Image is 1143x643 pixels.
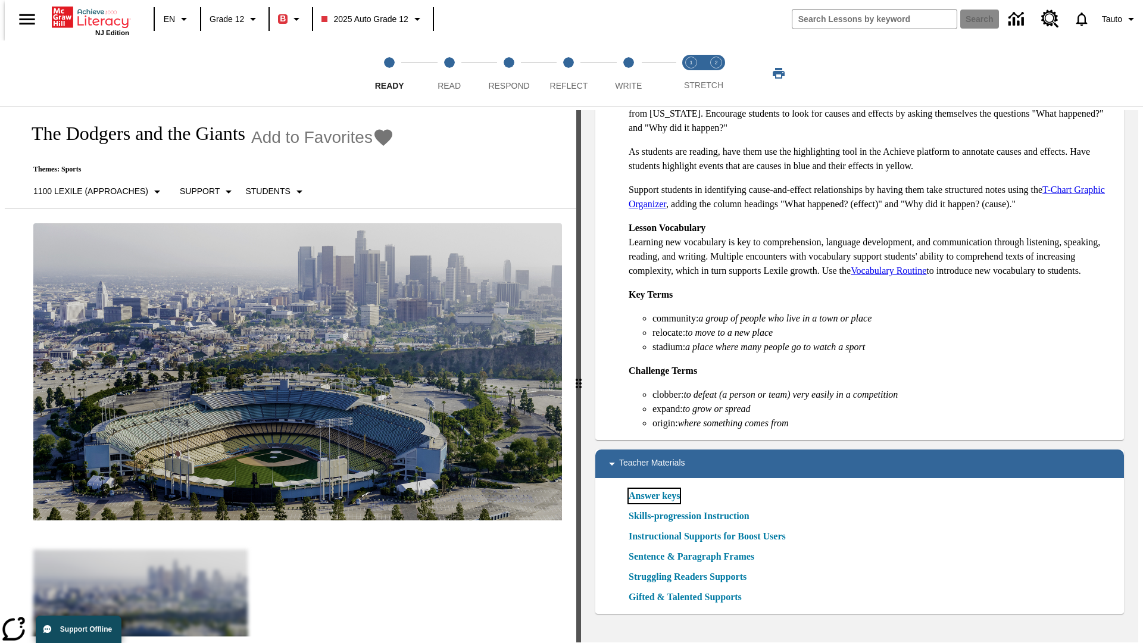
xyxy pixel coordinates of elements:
button: Open side menu [10,2,45,37]
li: community: [652,311,1114,326]
button: Select Student [241,181,311,202]
button: Stretch Respond step 2 of 2 [699,40,733,106]
span: 2025 Auto Grade 12 [321,13,408,26]
li: origin: [652,416,1114,430]
p: Teacher Materials [619,457,685,471]
span: Support Offline [60,625,112,633]
div: Press Enter or Spacebar and then press right and left arrow keys to move the slider [576,110,581,642]
button: Print [760,63,798,84]
div: Home [52,4,129,36]
button: Scaffolds, Support [175,181,241,202]
a: Answer keys, Will open in new browser window or tab [629,489,680,503]
input: search field [792,10,957,29]
button: Language: EN, Select a language [158,8,196,30]
p: Learning new vocabulary is key to comprehension, language development, and communication through ... [629,221,1114,278]
button: Respond step 3 of 5 [474,40,544,106]
text: 1 [689,60,692,65]
a: Skills-progression Instruction, Will open in new browser window or tab [629,509,749,523]
a: Vocabulary Routine [851,266,926,276]
span: B [280,11,286,26]
li: expand: [652,402,1114,416]
span: Respond [488,81,529,90]
em: to grow or spread [683,404,751,414]
p: Students [245,185,290,198]
li: clobber: [652,388,1114,402]
button: Stretch Read step 1 of 2 [674,40,708,106]
em: people who live in a town or place [740,313,872,323]
p: 1100 Lexile (Approaches) [33,185,148,198]
div: Teacher Materials [595,450,1124,478]
text: 2 [714,60,717,65]
a: Resource Center, Will open in new tab [1034,3,1066,35]
span: Reflect [550,81,588,90]
p: Explain to students that as they read [DATE] article, they will learn more about two baseball tea... [629,92,1114,135]
a: Struggling Readers Supports [629,570,754,584]
strong: Key Terms [629,289,673,299]
strong: Lesson Vocabulary [629,223,705,233]
h1: The Dodgers and the Giants [19,123,245,145]
span: Tauto [1102,13,1122,26]
p: Themes: Sports [19,165,394,174]
p: Support [180,185,220,198]
button: Class: 2025 Auto Grade 12, Select your class [317,8,429,30]
button: Support Offline [36,616,121,643]
button: Read step 2 of 5 [414,40,483,106]
em: to move to a new place [685,327,773,338]
span: Ready [375,81,404,90]
span: Add to Favorites [251,128,373,147]
button: Add to Favorites - The Dodgers and the Giants [251,127,394,148]
p: As students are reading, have them use the highlighting tool in the Achieve platform to annotate ... [629,145,1114,173]
a: Sentence & Paragraph Frames, Will open in new browser window or tab [629,550,754,564]
div: activity [581,110,1138,642]
button: Write step 5 of 5 [594,40,663,106]
button: Select Lexile, 1100 Lexile (Approaches) [29,181,169,202]
img: Dodgers stadium. [33,223,562,521]
button: Grade: Grade 12, Select a grade [205,8,265,30]
em: a place where many people go to watch a sport [685,342,865,352]
a: Notifications [1066,4,1097,35]
strong: Challenge Terms [629,366,697,376]
li: relocate: [652,326,1114,340]
span: Read [438,81,461,90]
em: a group of [698,313,738,323]
button: Profile/Settings [1097,8,1143,30]
em: to defeat (a person or team) very easily in a competition [683,389,898,399]
span: NJ Edition [95,29,129,36]
a: Gifted & Talented Supports [629,590,749,604]
li: stadium: [652,340,1114,354]
span: Write [615,81,642,90]
div: reading [5,110,576,636]
button: Reflect step 4 of 5 [534,40,603,106]
span: Grade 12 [210,13,244,26]
span: EN [164,13,175,26]
a: Data Center [1001,3,1034,36]
a: T-Chart Graphic Organizer [629,185,1105,209]
em: where something comes from [678,418,789,428]
span: STRETCH [684,80,723,90]
button: Ready step 1 of 5 [355,40,424,106]
p: Support students in identifying cause-and-effect relationships by having them take structured not... [629,183,1114,211]
button: Boost Class color is red. Change class color [273,8,308,30]
a: Instructional Supports for Boost Users, Will open in new browser window or tab [629,529,786,544]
